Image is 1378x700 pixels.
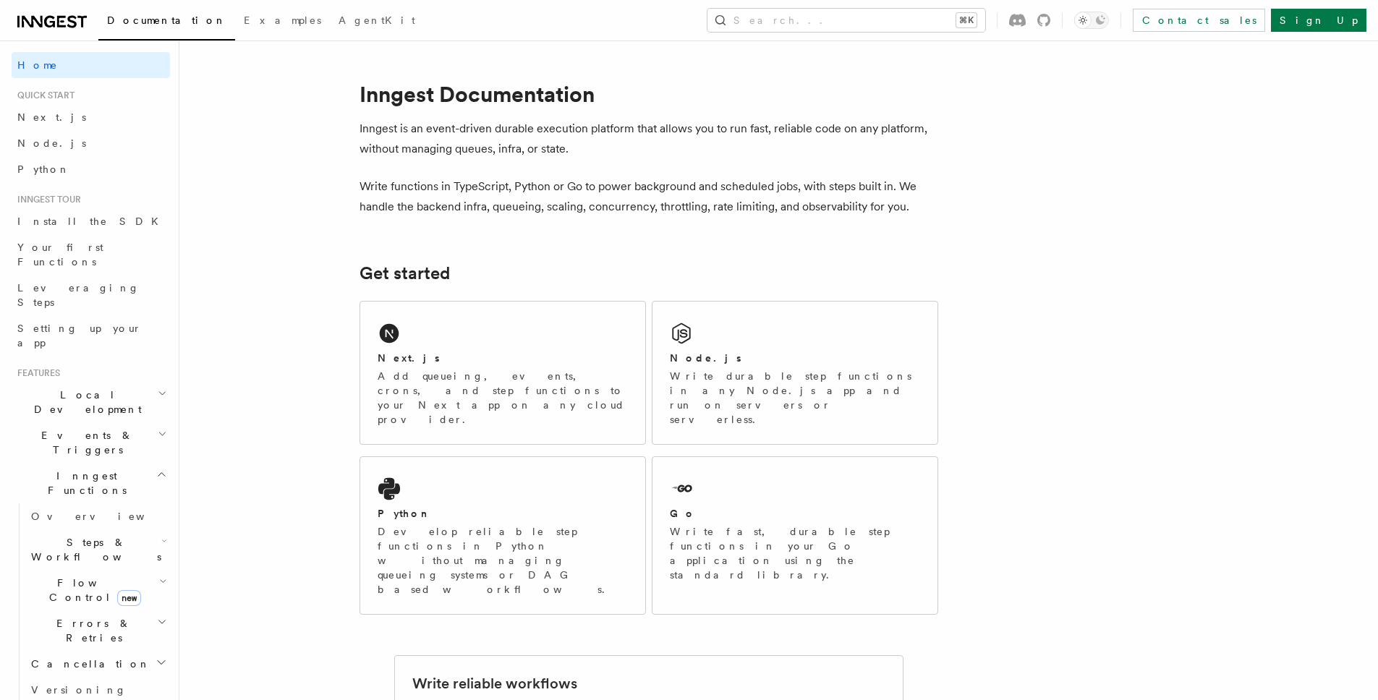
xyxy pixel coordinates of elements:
span: Python [17,163,70,175]
a: AgentKit [330,4,424,39]
p: Write durable step functions in any Node.js app and run on servers or serverless. [670,369,920,427]
span: Install the SDK [17,215,167,227]
a: Node.js [12,130,170,156]
button: Inngest Functions [12,463,170,503]
span: new [117,590,141,606]
a: Documentation [98,4,235,40]
h2: Node.js [670,351,741,365]
a: Contact sales [1133,9,1265,32]
span: Inngest tour [12,194,81,205]
p: Add queueing, events, crons, and step functions to your Next app on any cloud provider. [378,369,628,427]
span: Cancellation [25,657,150,671]
span: Features [12,367,60,379]
a: Node.jsWrite durable step functions in any Node.js app and run on servers or serverless. [652,301,938,445]
span: AgentKit [339,14,415,26]
button: Steps & Workflows [25,529,170,570]
span: Local Development [12,388,158,417]
span: Overview [31,511,180,522]
a: Python [12,156,170,182]
a: Get started [360,263,450,283]
h2: Next.js [378,351,440,365]
button: Flow Controlnew [25,570,170,610]
span: Setting up your app [17,323,142,349]
span: Steps & Workflows [25,535,161,564]
span: Inngest Functions [12,469,156,498]
a: Install the SDK [12,208,170,234]
button: Local Development [12,382,170,422]
span: Versioning [31,684,127,696]
span: Next.js [17,111,86,123]
h2: Go [670,506,696,521]
h2: Write reliable workflows [412,673,577,693]
a: PythonDevelop reliable step functions in Python without managing queueing systems or DAG based wo... [360,456,646,615]
a: Your first Functions [12,234,170,275]
a: Sign Up [1271,9,1366,32]
a: GoWrite fast, durable step functions in your Go application using the standard library. [652,456,938,615]
span: Quick start [12,90,75,101]
a: Leveraging Steps [12,275,170,315]
span: Documentation [107,14,226,26]
h1: Inngest Documentation [360,81,938,107]
p: Inngest is an event-driven durable execution platform that allows you to run fast, reliable code ... [360,119,938,159]
button: Cancellation [25,651,170,677]
a: Home [12,52,170,78]
kbd: ⌘K [956,13,977,27]
span: Your first Functions [17,242,103,268]
span: Events & Triggers [12,428,158,457]
p: Develop reliable step functions in Python without managing queueing systems or DAG based workflows. [378,524,628,597]
p: Write functions in TypeScript, Python or Go to power background and scheduled jobs, with steps bu... [360,176,938,217]
span: Home [17,58,58,72]
h2: Python [378,506,431,521]
a: Next.jsAdd queueing, events, crons, and step functions to your Next app on any cloud provider. [360,301,646,445]
span: Flow Control [25,576,159,605]
a: Next.js [12,104,170,130]
a: Examples [235,4,330,39]
button: Toggle dark mode [1074,12,1109,29]
a: Setting up your app [12,315,170,356]
span: Node.js [17,137,86,149]
button: Errors & Retries [25,610,170,651]
span: Leveraging Steps [17,282,140,308]
a: Overview [25,503,170,529]
span: Examples [244,14,321,26]
p: Write fast, durable step functions in your Go application using the standard library. [670,524,920,582]
button: Events & Triggers [12,422,170,463]
button: Search...⌘K [707,9,985,32]
span: Errors & Retries [25,616,157,645]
